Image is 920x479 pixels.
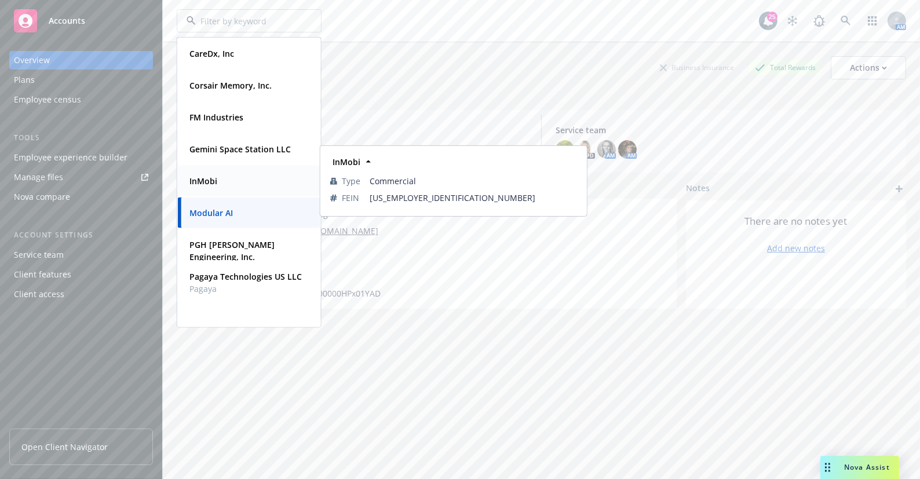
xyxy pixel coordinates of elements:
[186,124,527,136] span: Account type
[189,239,275,262] strong: PGH [PERSON_NAME] Engineering, Inc.
[189,175,217,187] strong: InMobi
[9,71,153,89] a: Plans
[9,265,153,284] a: Client features
[291,225,378,237] a: [URL][DOMAIN_NAME]
[781,9,804,32] a: Stop snowing
[686,182,710,196] span: Notes
[342,175,360,187] span: Type
[189,80,272,91] strong: Corsair Memory, Inc.
[745,214,848,228] span: There are no notes yet
[189,283,302,295] span: Pagaya
[189,271,302,282] strong: Pagaya Technologies US LLC
[820,456,835,479] div: Drag to move
[850,57,887,79] div: Actions
[597,140,616,159] img: photo
[767,12,777,22] div: 25
[14,246,64,264] div: Service team
[21,441,108,453] span: Open Client Navigator
[14,168,63,187] div: Manage files
[618,140,637,159] img: photo
[844,462,890,472] span: Nova Assist
[576,140,595,159] img: photo
[342,192,359,204] span: FEIN
[749,60,822,75] div: Total Rewards
[9,285,153,304] a: Client access
[370,175,577,187] span: Commercial
[189,327,254,338] strong: PayNearMe, Inc.
[291,287,381,299] span: 001UM00000HPx01YAD
[9,90,153,109] a: Employee census
[9,132,153,144] div: Tools
[9,168,153,187] a: Manage files
[556,140,574,159] img: photo
[9,246,153,264] a: Service team
[9,188,153,206] a: Nova compare
[767,242,825,254] a: Add new notes
[861,9,884,32] a: Switch app
[820,456,899,479] button: Nova Assist
[189,48,234,59] strong: CareDx, Inc
[189,207,233,218] strong: Modular AI
[834,9,857,32] a: Search
[196,15,298,27] input: Filter by keyword
[9,148,153,167] a: Employee experience builder
[49,16,85,25] span: Accounts
[14,285,64,304] div: Client access
[14,265,71,284] div: Client features
[14,51,50,70] div: Overview
[9,229,153,241] div: Account settings
[333,156,360,167] strong: InMobi
[370,192,577,204] span: [US_EMPLOYER_IDENTIFICATION_NUMBER]
[9,5,153,37] a: Accounts
[9,51,153,70] a: Overview
[14,188,70,206] div: Nova compare
[14,148,127,167] div: Employee experience builder
[189,112,243,123] strong: FM Industries
[808,9,831,32] a: Report a Bug
[556,124,897,136] span: Service team
[654,60,740,75] div: Business Insurance
[14,71,35,89] div: Plans
[831,56,906,79] button: Actions
[189,144,291,155] strong: Gemini Space Station LLC
[14,90,81,109] div: Employee census
[892,182,906,196] a: add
